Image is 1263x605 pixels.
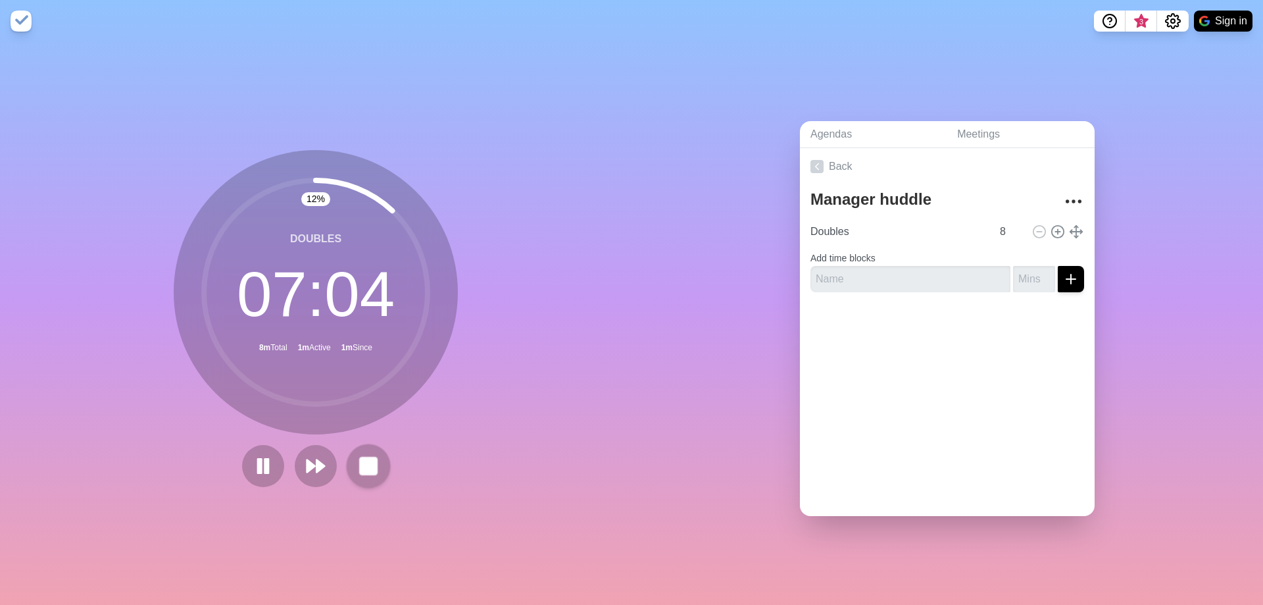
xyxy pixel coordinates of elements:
button: Settings [1157,11,1189,32]
img: google logo [1199,16,1210,26]
input: Name [810,266,1010,292]
button: More [1060,188,1087,215]
button: Help [1094,11,1126,32]
a: Meetings [947,121,1095,148]
span: 3 [1136,16,1147,27]
label: Add time blocks [810,253,876,263]
input: Mins [1013,266,1055,292]
input: Mins [995,219,1026,245]
img: timeblocks logo [11,11,32,32]
button: Sign in [1194,11,1252,32]
button: What’s new [1126,11,1157,32]
a: Back [800,148,1095,185]
input: Name [805,219,992,245]
a: Agendas [800,121,947,148]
